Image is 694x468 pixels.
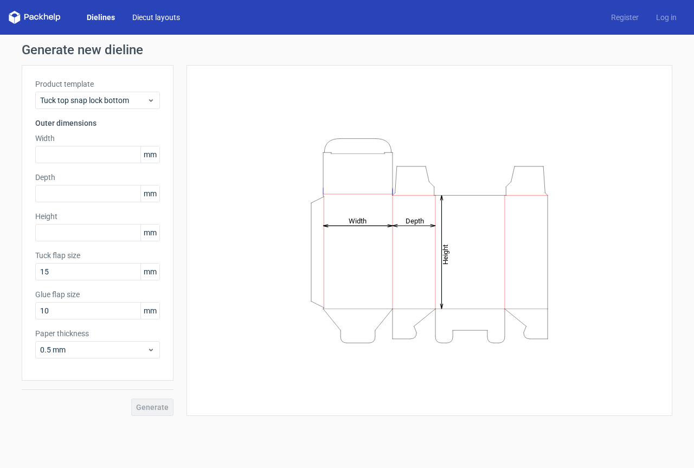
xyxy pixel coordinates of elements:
[35,133,160,144] label: Width
[40,344,147,355] span: 0.5 mm
[35,328,160,339] label: Paper thickness
[124,12,189,23] a: Diecut layouts
[140,264,159,280] span: mm
[349,216,367,225] tspan: Width
[35,211,160,222] label: Height
[140,225,159,241] span: mm
[140,303,159,319] span: mm
[441,244,449,264] tspan: Height
[35,172,160,183] label: Depth
[35,118,160,129] h3: Outer dimensions
[35,79,160,89] label: Product template
[140,185,159,202] span: mm
[22,43,672,56] h1: Generate new dieline
[78,12,124,23] a: Dielines
[647,12,685,23] a: Log in
[40,95,147,106] span: Tuck top snap lock bottom
[406,216,424,225] tspan: Depth
[140,146,159,163] span: mm
[35,250,160,261] label: Tuck flap size
[35,289,160,300] label: Glue flap size
[602,12,647,23] a: Register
